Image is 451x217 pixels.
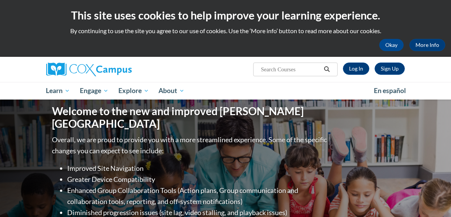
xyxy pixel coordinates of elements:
[343,63,369,75] a: Log In
[379,39,404,51] button: Okay
[113,82,154,100] a: Explore
[260,65,321,74] input: Search Courses
[375,63,405,75] a: Register
[409,39,445,51] a: More Info
[67,174,329,185] li: Greater Device Compatibility
[41,82,75,100] a: Learn
[374,87,406,95] span: En español
[46,63,132,76] img: Cox Campus
[52,105,329,130] h1: Welcome to the new and improved [PERSON_NAME][GEOGRAPHIC_DATA]
[67,185,329,207] li: Enhanced Group Collaboration Tools (Action plans, Group communication and collaboration tools, re...
[46,86,70,95] span: Learn
[6,27,445,35] p: By continuing to use the site you agree to our use of cookies. Use the ‘More info’ button to read...
[158,86,184,95] span: About
[420,186,445,211] iframe: Button to launch messaging window
[75,82,113,100] a: Engage
[52,134,329,156] p: Overall, we are proud to provide you with a more streamlined experience. Some of the specific cha...
[369,83,411,99] a: En español
[67,163,329,174] li: Improved Site Navigation
[80,86,108,95] span: Engage
[118,86,149,95] span: Explore
[40,82,411,100] div: Main menu
[46,63,158,76] a: Cox Campus
[321,65,333,74] button: Search
[6,8,445,23] h2: This site uses cookies to help improve your learning experience.
[154,82,189,100] a: About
